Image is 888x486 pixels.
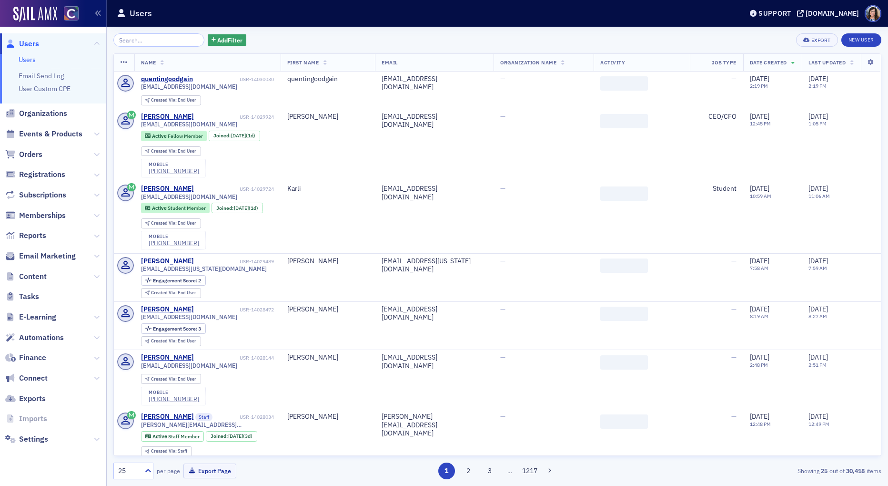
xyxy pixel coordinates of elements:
[808,257,828,265] span: [DATE]
[19,169,65,180] span: Registrations
[206,431,257,442] div: Joined: 2025-09-16 00:00:00
[750,412,769,421] span: [DATE]
[113,33,204,47] input: Search…
[141,353,194,362] a: [PERSON_NAME]
[731,412,737,421] span: —
[151,148,178,154] span: Created Via :
[287,113,369,121] div: [PERSON_NAME]
[5,414,47,424] a: Imports
[696,185,737,193] div: Student
[141,431,204,442] div: Active: Active: Staff Member
[808,362,827,368] time: 2:51 PM
[141,131,207,141] div: Active: Active: Fellow Member
[157,466,180,475] label: per page
[19,434,48,445] span: Settings
[151,149,196,154] div: End User
[231,132,246,139] span: [DATE]
[19,190,66,200] span: Subscriptions
[287,185,369,193] div: Karli
[19,312,56,322] span: E-Learning
[500,412,505,421] span: —
[141,362,237,369] span: [EMAIL_ADDRESS][DOMAIN_NAME]
[141,95,201,105] div: Created Via: End User
[5,108,67,119] a: Organizations
[19,129,82,139] span: Events & Products
[750,184,769,193] span: [DATE]
[141,446,192,456] div: Created Via: Staff
[287,75,369,83] div: quentingoodgain
[750,313,768,320] time: 8:19 AM
[19,271,47,282] span: Content
[130,8,152,19] h1: Users
[19,72,64,80] a: Email Send Log
[750,421,771,427] time: 12:48 PM
[808,265,827,271] time: 7:59 AM
[5,373,48,383] a: Connect
[19,393,46,404] span: Exports
[808,193,830,199] time: 11:06 AM
[808,83,827,89] time: 2:19 PM
[750,362,768,368] time: 2:48 PM
[19,291,39,302] span: Tasks
[600,186,648,201] span: ‌
[19,332,64,343] span: Automations
[5,230,46,241] a: Reports
[19,251,76,261] span: Email Marketing
[231,133,255,139] div: (1d)
[460,463,476,479] button: 2
[5,190,66,200] a: Subscriptions
[141,75,193,83] div: quentingoodgain
[209,131,260,141] div: Joined: 2025-09-18 00:00:00
[500,184,505,193] span: —
[151,98,196,103] div: End User
[234,205,258,211] div: (1d)
[19,84,71,93] a: User Custom CPE
[149,390,199,395] div: mobile
[234,205,249,211] span: [DATE]
[382,59,398,66] span: Email
[19,39,39,49] span: Users
[141,193,237,200] span: [EMAIL_ADDRESS][DOMAIN_NAME]
[808,353,828,362] span: [DATE]
[149,162,199,167] div: mobile
[750,83,768,89] time: 2:19 PM
[696,113,737,121] div: CEO/CFO
[141,185,194,193] a: [PERSON_NAME]
[145,133,202,139] a: Active Fellow Member
[287,413,369,421] div: [PERSON_NAME]
[808,421,829,427] time: 12:49 PM
[151,220,178,226] span: Created Via :
[808,184,828,193] span: [DATE]
[600,307,648,321] span: ‌
[382,185,487,201] div: [EMAIL_ADDRESS][DOMAIN_NAME]
[808,74,828,83] span: [DATE]
[216,205,234,211] span: Joined :
[141,413,194,421] div: [PERSON_NAME]
[213,133,232,139] span: Joined :
[845,466,867,475] strong: 30,418
[149,239,199,247] a: [PHONE_NUMBER]
[750,120,771,127] time: 12:45 PM
[145,433,199,439] a: Active Staff Member
[168,205,206,211] span: Student Member
[141,374,201,384] div: Created Via: End User
[482,463,498,479] button: 3
[19,210,66,221] span: Memberships
[195,355,274,361] div: USR-14028144
[13,7,57,22] img: SailAMX
[214,414,274,420] div: USR-14028034
[731,353,737,362] span: —
[500,305,505,313] span: —
[152,205,168,211] span: Active
[168,433,200,440] span: Staff Member
[149,167,199,175] a: [PHONE_NUMBER]
[758,9,791,18] div: Support
[141,305,194,314] a: [PERSON_NAME]
[287,59,319,66] span: First Name
[183,464,236,478] button: Export Page
[819,466,829,475] strong: 25
[750,193,771,199] time: 10:59 AM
